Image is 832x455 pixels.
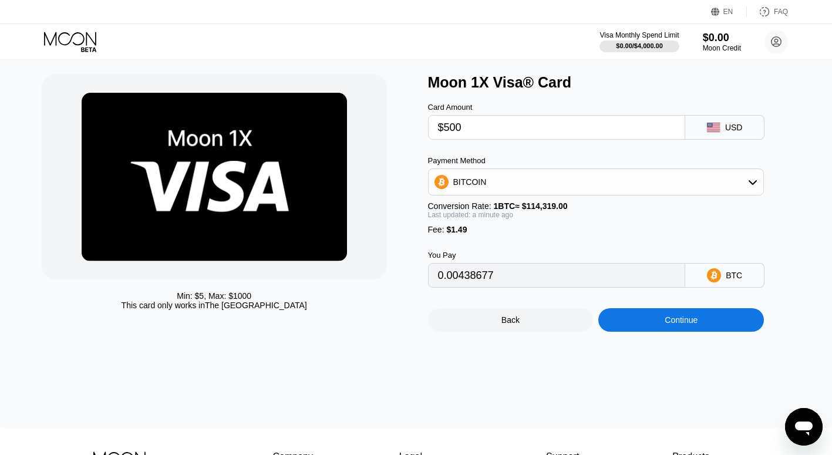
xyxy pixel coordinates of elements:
div: Back [501,315,520,325]
div: EN [723,8,733,16]
div: Payment Method [428,156,764,165]
div: Moon 1X Visa® Card [428,74,803,91]
div: Min: $ 5 , Max: $ 1000 [177,291,251,301]
div: Visa Monthly Spend Limit [599,31,679,39]
div: $0.00Moon Credit [703,32,741,52]
div: Continue [665,315,698,325]
div: FAQ [774,8,788,16]
div: Card Amount [428,103,686,112]
div: Fee : [428,225,764,234]
input: $0.00 [438,116,676,139]
div: Last updated: a minute ago [428,211,764,219]
div: BITCOIN [453,177,487,187]
div: Conversion Rate: [428,201,764,211]
div: FAQ [747,6,788,18]
span: $1.49 [446,225,467,234]
div: BITCOIN [429,170,764,194]
div: BTC [726,271,742,280]
div: Back [428,308,594,332]
div: USD [725,123,743,132]
div: $0.00 / $4,000.00 [616,42,663,49]
div: Moon Credit [703,44,741,52]
div: This card only works in The [GEOGRAPHIC_DATA] [122,301,307,310]
div: EN [711,6,747,18]
div: $0.00 [703,32,741,44]
div: Visa Monthly Spend Limit$0.00/$4,000.00 [599,31,679,52]
div: Continue [598,308,764,332]
div: You Pay [428,251,686,259]
iframe: Bouton de lancement de la fenêtre de messagerie [785,408,823,446]
span: 1 BTC ≈ $114,319.00 [494,201,568,211]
